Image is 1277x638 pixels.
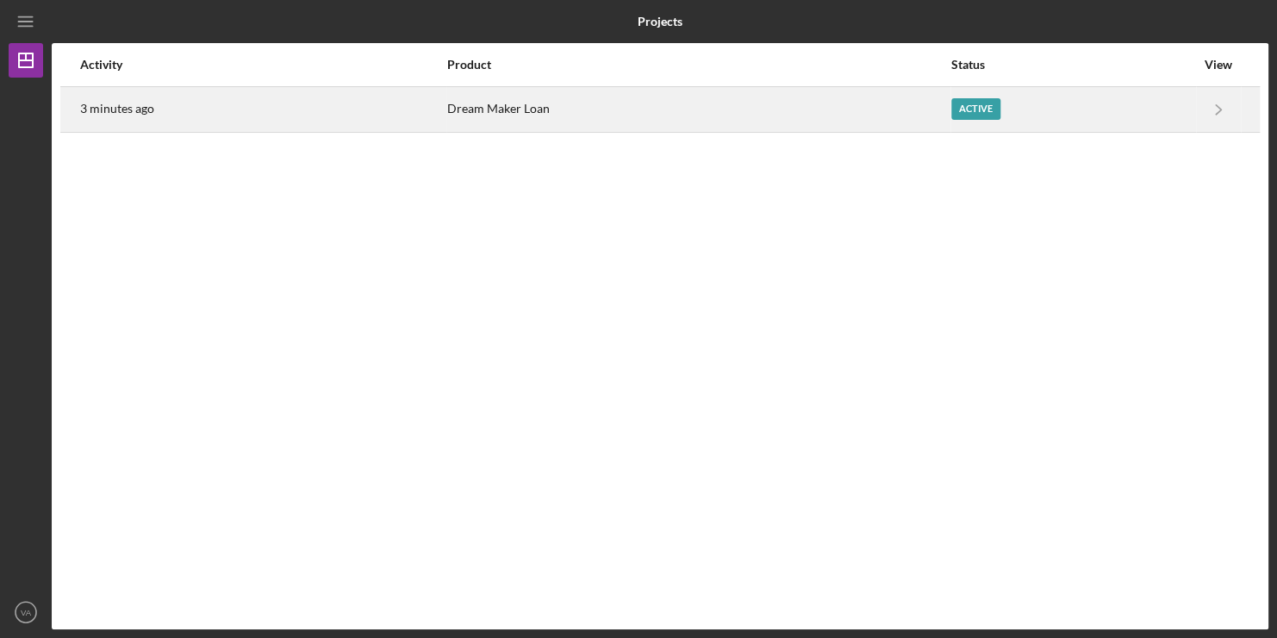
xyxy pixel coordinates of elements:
div: Active [951,98,1000,120]
time: 2025-10-01 21:04 [80,102,154,116]
div: Activity [80,58,445,72]
b: Projects [638,15,682,28]
div: Dream Maker Loan [447,88,950,131]
text: VA [21,608,32,617]
div: View [1197,58,1240,72]
div: Product [447,58,950,72]
div: Status [951,58,1195,72]
button: VA [9,595,43,629]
